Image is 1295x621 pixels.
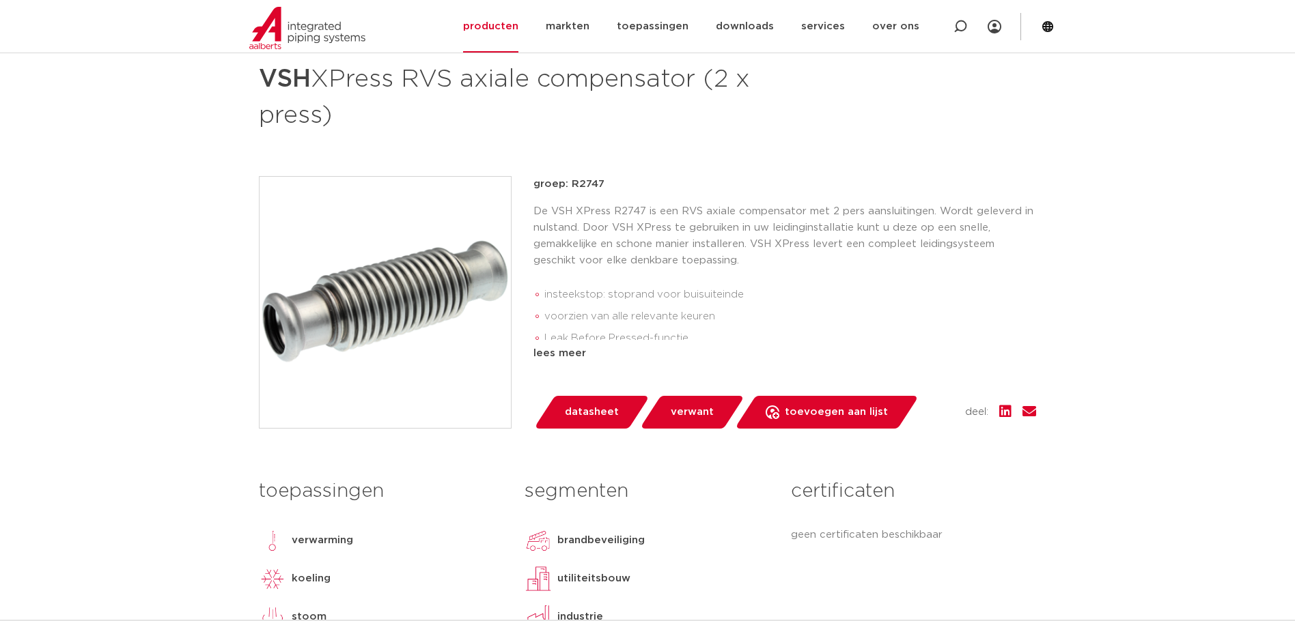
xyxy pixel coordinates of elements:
[533,396,650,429] a: datasheet
[259,527,286,554] img: verwarming
[533,176,1036,192] p: groep: R2747
[533,345,1036,362] div: lees meer
[525,565,552,592] img: utiliteitsbouw
[525,527,552,554] img: brandbeveiliging
[565,401,619,423] span: datasheet
[292,532,353,549] p: verwarming
[260,177,511,428] img: Product Image for VSH XPress RVS axiale compensator (2 x press)
[259,478,504,505] h3: toepassingen
[259,565,286,592] img: koeling
[259,59,772,132] h1: XPress RVS axiale compensator (2 x press)
[544,306,1036,328] li: voorzien van alle relevante keuren
[557,571,630,587] p: utiliteitsbouw
[533,203,1036,269] p: De VSH XPress R2747 is een RVS axiale compensator met 2 pers aansluitingen. Wordt geleverd in nul...
[292,571,331,587] p: koeling
[525,478,770,505] h3: segmenten
[639,396,744,429] a: verwant
[965,404,988,420] span: deel:
[557,532,645,549] p: brandbeveiliging
[791,527,1036,543] p: geen certificaten beschikbaar
[259,67,311,91] strong: VSH
[544,284,1036,306] li: insteekstop: stoprand voor buisuiteinde
[544,328,1036,349] li: Leak Before Pressed-functie
[671,401,714,423] span: verwant
[785,401,888,423] span: toevoegen aan lijst
[791,478,1036,505] h3: certificaten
